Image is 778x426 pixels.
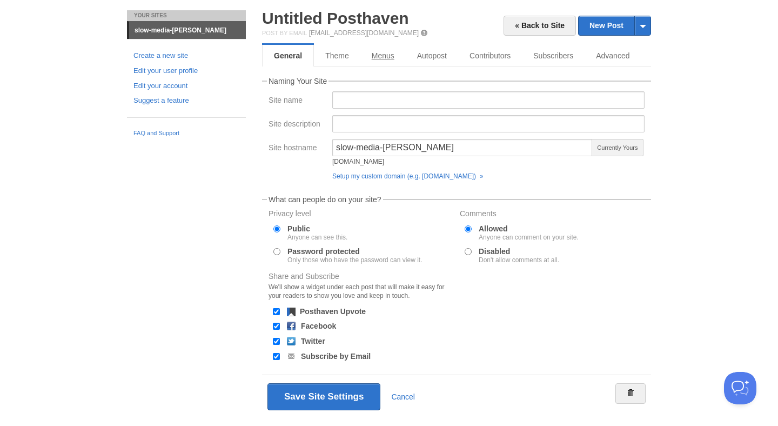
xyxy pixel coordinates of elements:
[269,144,326,154] label: Site hostname
[262,30,307,36] span: Post by Email
[332,172,483,180] a: Setup my custom domain (e.g. [DOMAIN_NAME]) »
[133,81,239,92] a: Edit your account
[309,29,419,37] a: [EMAIL_ADDRESS][DOMAIN_NAME]
[262,45,314,66] a: General
[301,337,325,345] label: Twitter
[269,283,453,300] div: We'll show a widget under each post that will make it easy for your readers to show you love and ...
[504,16,576,36] a: « Back to Site
[287,337,296,345] img: twitter.png
[269,120,326,130] label: Site description
[287,225,347,241] label: Public
[406,45,458,66] a: Autopost
[579,16,650,35] a: New Post
[592,139,643,156] span: Currently Yours
[585,45,641,66] a: Advanced
[287,234,347,241] div: Anyone can see this.
[391,392,415,401] a: Cancel
[269,96,326,106] label: Site name
[301,352,371,360] label: Subscribe by Email
[724,372,756,404] iframe: Help Scout Beacon - Open
[314,45,360,66] a: Theme
[267,383,380,410] button: Save Site Settings
[133,95,239,106] a: Suggest a feature
[458,45,522,66] a: Contributors
[479,225,579,241] label: Allowed
[479,248,559,263] label: Disabled
[360,45,406,66] a: Menus
[133,129,239,138] a: FAQ and Support
[332,158,593,165] div: [DOMAIN_NAME]
[269,210,453,220] label: Privacy level
[267,196,383,203] legend: What can people do on your site?
[133,50,239,62] a: Create a new site
[267,77,328,85] legend: Naming Your Site
[262,9,409,27] a: Untitled Posthaven
[301,322,336,330] label: Facebook
[287,257,422,263] div: Only those who have the password can view it.
[479,234,579,241] div: Anyone can comment on your site.
[269,272,453,303] label: Share and Subscribe
[287,248,422,263] label: Password protected
[133,65,239,77] a: Edit your user profile
[300,308,366,315] label: Posthaven Upvote
[127,10,246,21] li: Your Sites
[287,322,296,330] img: facebook.png
[522,45,585,66] a: Subscribers
[460,210,645,220] label: Comments
[129,22,246,39] a: slow-media-[PERSON_NAME]
[479,257,559,263] div: Don't allow comments at all.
